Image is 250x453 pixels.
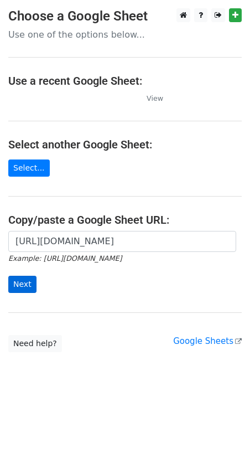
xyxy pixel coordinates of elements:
[8,159,50,177] a: Select...
[8,276,37,293] input: Next
[8,138,242,151] h4: Select another Google Sheet:
[173,336,242,346] a: Google Sheets
[8,231,236,252] input: Paste your Google Sheet URL here
[8,29,242,40] p: Use one of the options below...
[8,8,242,24] h3: Choose a Google Sheet
[147,94,163,102] small: View
[8,74,242,87] h4: Use a recent Google Sheet:
[8,254,122,262] small: Example: [URL][DOMAIN_NAME]
[8,335,62,352] a: Need help?
[8,213,242,226] h4: Copy/paste a Google Sheet URL:
[195,400,250,453] iframe: Chat Widget
[136,93,163,103] a: View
